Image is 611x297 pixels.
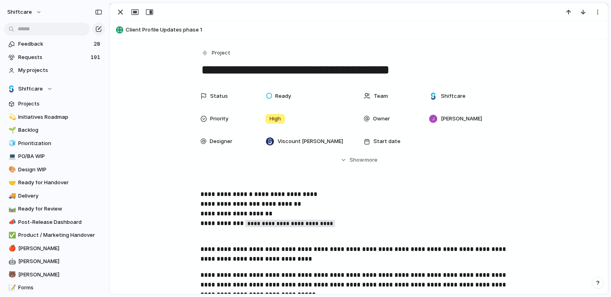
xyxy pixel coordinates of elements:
span: Status [210,92,228,100]
span: Initiatives Roadmap [18,113,102,121]
div: 💫 [8,112,14,122]
button: 🤖 [7,257,15,265]
span: [PERSON_NAME] [18,257,102,265]
div: 🎨 [8,165,14,174]
span: Show [350,156,364,164]
button: 🍎 [7,244,15,253]
button: 📣 [7,218,15,226]
a: Projects [4,98,105,110]
a: 🚚Delivery [4,190,105,202]
span: Client Profile Updates phase 1 [126,26,604,34]
span: Team [374,92,388,100]
a: 🎨Design WIP [4,164,105,176]
span: Projects [18,100,102,108]
span: Ready for Handover [18,179,102,187]
button: 💫 [7,113,15,121]
div: 🤝 [8,178,14,187]
span: [PERSON_NAME] [18,244,102,253]
button: 🐻 [7,271,15,279]
div: 🐻 [8,270,14,279]
span: Owner [373,115,390,123]
span: Forms [18,284,102,292]
a: Requests191 [4,51,105,63]
button: 📝 [7,284,15,292]
span: Shiftcare [18,85,43,93]
span: [PERSON_NAME] [441,115,482,123]
a: 🍎[PERSON_NAME] [4,242,105,255]
span: Start date [373,137,400,145]
span: Designer [210,137,232,145]
div: 🛤️ [8,204,14,214]
span: Ready for Review [18,205,102,213]
a: 📝Forms [4,282,105,294]
div: 🌱 [8,126,14,135]
span: High [270,115,281,123]
button: 🧊 [7,139,15,147]
a: 🧊Prioritization [4,137,105,150]
div: 📣 [8,217,14,227]
a: 📣Post-Release Dashboard [4,216,105,228]
span: Feedback [18,40,91,48]
span: Ready [275,92,291,100]
button: Shiftcare [4,83,105,95]
span: Backlog [18,126,102,134]
a: 🐻[PERSON_NAME] [4,269,105,281]
div: 🤖 [8,257,14,266]
button: 🤝 [7,179,15,187]
div: 📝 [8,283,14,293]
button: 💻 [7,152,15,160]
button: Project [200,47,233,59]
span: shiftcare [7,8,32,16]
span: Requests [18,53,88,61]
span: Design WIP [18,166,102,174]
span: [PERSON_NAME] [18,271,102,279]
span: Post-Release Dashboard [18,218,102,226]
button: 🌱 [7,126,15,134]
a: 🌱Backlog [4,124,105,136]
span: 28 [94,40,102,48]
a: 🤖[PERSON_NAME] [4,255,105,268]
span: more [364,156,377,164]
button: 🎨 [7,166,15,174]
a: 💫Initiatives Roadmap [4,111,105,123]
span: Shiftcare [441,92,466,100]
span: Priority [210,115,228,123]
a: 🛤️Ready for Review [4,203,105,215]
button: Client Profile Updates phase 1 [114,23,604,36]
div: 🧊 [8,139,14,148]
span: Viscount [PERSON_NAME] [278,137,343,145]
span: Prioritization [18,139,102,147]
a: My projects [4,64,105,76]
span: Product / Marketing Handover [18,231,102,239]
a: Feedback28 [4,38,105,50]
button: 🛤️ [7,205,15,213]
span: PO/BA WIP [18,152,102,160]
a: 🤝Ready for Handover [4,177,105,189]
button: 🚚 [7,192,15,200]
a: 💻PO/BA WIP [4,150,105,162]
span: My projects [18,66,102,74]
span: Delivery [18,192,102,200]
div: 🍎 [8,244,14,253]
div: 🚚 [8,191,14,200]
span: Project [212,49,230,57]
a: ✅Product / Marketing Handover [4,229,105,241]
button: shiftcare [4,6,46,19]
div: ✅ [8,231,14,240]
button: ✅ [7,231,15,239]
div: 💻 [8,152,14,161]
button: Showmore [200,153,517,167]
